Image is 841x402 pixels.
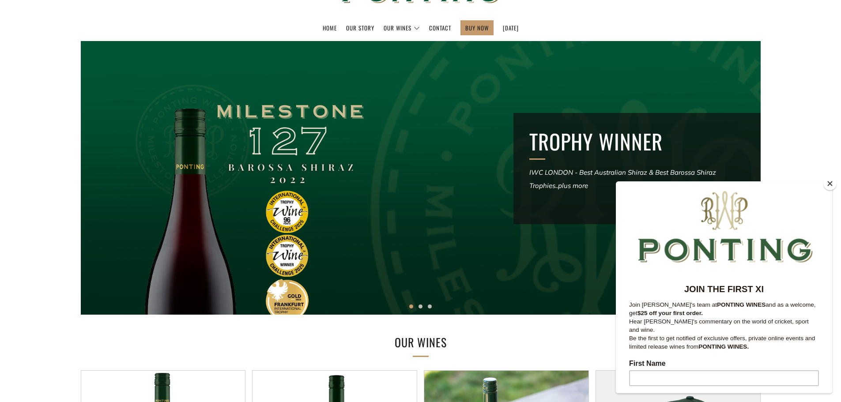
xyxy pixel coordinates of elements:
[22,128,87,135] strong: $25 off your first order.
[323,21,337,35] a: Home
[13,289,203,305] input: Subscribe
[529,168,716,190] em: IWC LONDON - Best Australian Shiraz & Best Barossa Shiraz Trophies..plus more
[13,215,203,226] label: Last Name
[13,252,203,263] label: Email
[823,177,837,190] button: Close
[13,136,203,153] p: Hear [PERSON_NAME]'s commentary on the world of cricket, sport and wine.
[346,21,374,35] a: Our Story
[13,178,203,189] label: First Name
[13,316,198,354] span: We will send you a confirmation email to subscribe. I agree to sign up to the Ponting Wines newsl...
[429,21,451,35] a: Contact
[409,304,413,308] button: 1
[428,304,432,308] button: 3
[101,120,150,127] strong: PONTING WINES
[419,304,422,308] button: 2
[13,153,203,169] p: Be the first to get notified of exclusive offers, private online events and limited release wines...
[13,119,203,136] p: Join [PERSON_NAME]'s team at and as a welcome, get
[503,21,519,35] a: [DATE]
[384,21,420,35] a: Our Wines
[68,103,148,113] strong: JOIN THE FIRST XI
[83,162,133,169] strong: PONTING WINES.
[275,333,566,352] h2: OUR WINES
[465,21,489,35] a: BUY NOW
[529,129,745,154] h2: TROPHY WINNER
